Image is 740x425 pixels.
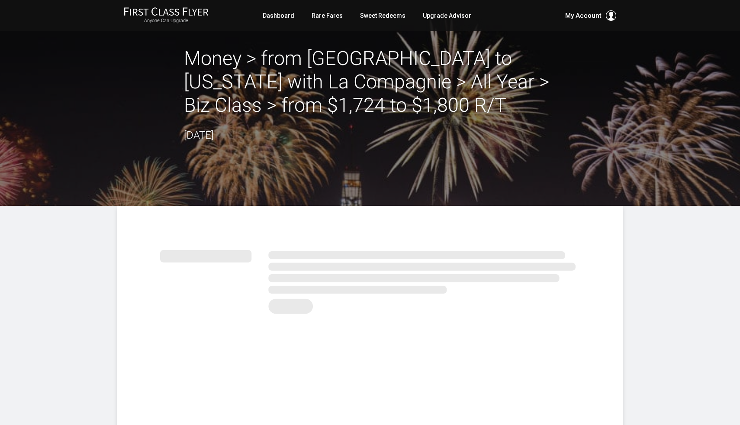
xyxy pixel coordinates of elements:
button: My Account [565,10,616,21]
img: First Class Flyer [124,7,209,16]
a: First Class FlyerAnyone Can Upgrade [124,7,209,24]
time: [DATE] [184,129,214,141]
small: Anyone Can Upgrade [124,18,209,24]
a: Upgrade Advisor [423,8,471,23]
span: My Account [565,10,602,21]
a: Dashboard [263,8,294,23]
h2: Money > from [GEOGRAPHIC_DATA] to [US_STATE] with La Compagnie > All Year > Biz Class > from $1,7... [184,47,556,117]
a: Sweet Redeems [360,8,405,23]
img: summary.svg [160,240,580,319]
a: Rare Fares [312,8,343,23]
